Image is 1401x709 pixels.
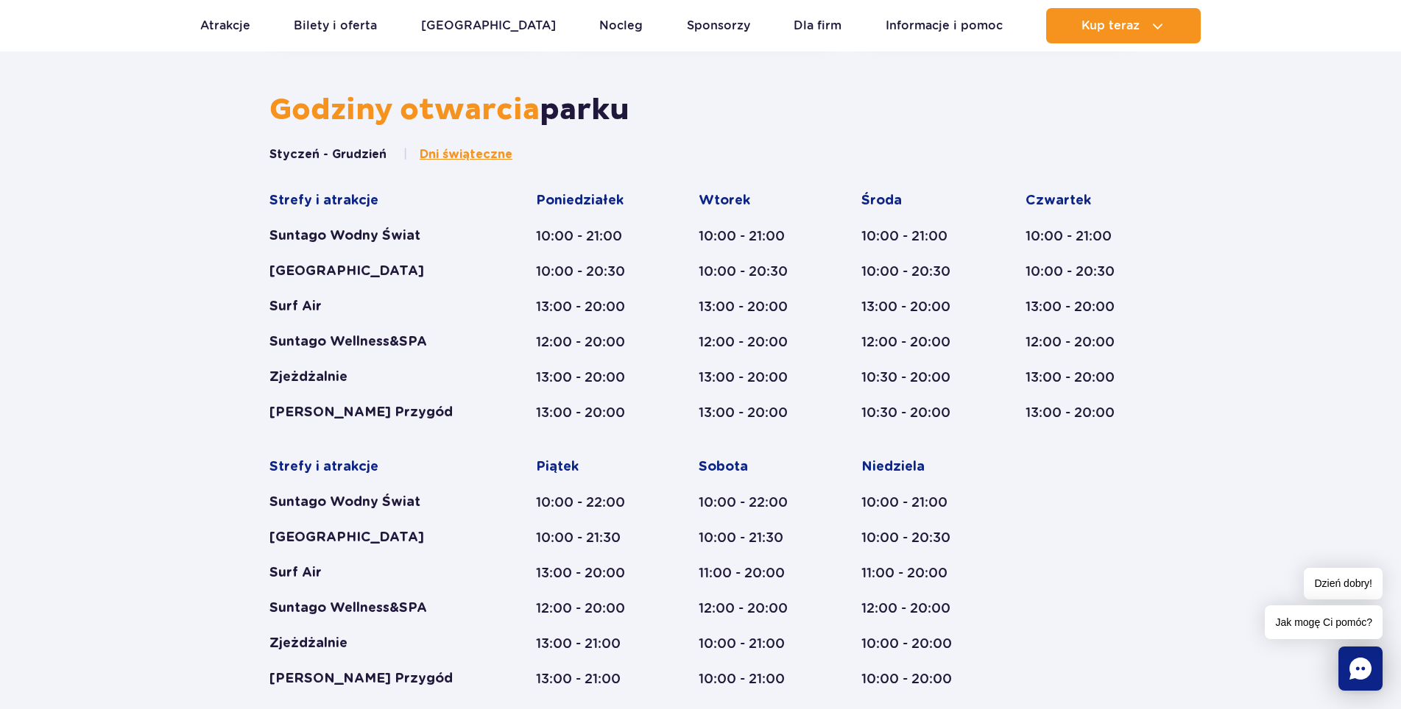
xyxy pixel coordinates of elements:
[861,333,969,351] div: 12:00 - 20:00
[269,368,479,386] div: Zjeżdżalnie
[269,599,479,617] div: Suntago Wellness&SPA
[861,227,969,245] div: 10:00 - 21:00
[269,564,479,582] div: Surf Air
[269,333,479,351] div: Suntago Wellness&SPA
[536,670,642,688] div: 13:00 - 21:00
[536,333,642,351] div: 12:00 - 20:00
[861,192,969,210] div: Środa
[269,227,479,245] div: Suntago Wodny Świat
[699,494,805,511] div: 10:00 - 22:00
[861,529,969,546] div: 10:00 - 20:30
[536,404,642,421] div: 13:00 - 20:00
[1265,605,1383,639] span: Jak mogę Ci pomóc?
[794,8,841,43] a: Dla firm
[1026,368,1132,386] div: 13:00 - 20:00
[536,368,642,386] div: 13:00 - 20:00
[699,263,805,280] div: 10:00 - 20:30
[861,263,969,280] div: 10:00 - 20:30
[269,494,479,511] div: Suntago Wodny Świat
[886,8,1003,43] a: Informacje i pomoc
[536,227,642,245] div: 10:00 - 21:00
[536,635,642,652] div: 13:00 - 21:00
[1081,19,1140,32] span: Kup teraz
[536,192,642,210] div: Poniedziałek
[861,670,969,688] div: 10:00 - 20:00
[1026,192,1132,210] div: Czwartek
[269,192,479,210] div: Strefy i atrakcje
[269,458,479,476] div: Strefy i atrakcje
[699,192,805,210] div: Wtorek
[699,635,805,652] div: 10:00 - 21:00
[421,8,556,43] a: [GEOGRAPHIC_DATA]
[699,368,805,386] div: 13:00 - 20:00
[699,564,805,582] div: 11:00 - 20:00
[269,298,479,316] div: Surf Air
[699,333,805,351] div: 12:00 - 20:00
[420,146,512,163] span: Dni świąteczne
[269,146,387,163] button: Styczeń - Grudzień
[269,92,1132,129] h2: parku
[269,263,479,280] div: [GEOGRAPHIC_DATA]
[699,458,805,476] div: Sobota
[536,599,642,617] div: 12:00 - 20:00
[536,263,642,280] div: 10:00 - 20:30
[1046,8,1201,43] button: Kup teraz
[294,8,377,43] a: Bilety i oferta
[1026,263,1132,280] div: 10:00 - 20:30
[1304,568,1383,599] span: Dzień dobry!
[699,298,805,316] div: 13:00 - 20:00
[699,529,805,546] div: 10:00 - 21:30
[599,8,643,43] a: Nocleg
[403,146,512,163] button: Dni świąteczne
[699,227,805,245] div: 10:00 - 21:00
[699,670,805,688] div: 10:00 - 21:00
[269,635,479,652] div: Zjeżdżalnie
[1026,333,1132,351] div: 12:00 - 20:00
[536,458,642,476] div: Piątek
[861,635,969,652] div: 10:00 - 20:00
[861,599,969,617] div: 12:00 - 20:00
[861,494,969,511] div: 10:00 - 21:00
[861,458,969,476] div: Niedziela
[699,599,805,617] div: 12:00 - 20:00
[687,8,750,43] a: Sponsorzy
[861,404,969,421] div: 10:30 - 20:00
[269,529,479,546] div: [GEOGRAPHIC_DATA]
[1026,298,1132,316] div: 13:00 - 20:00
[861,368,969,386] div: 10:30 - 20:00
[1338,646,1383,691] div: Chat
[269,404,479,421] div: [PERSON_NAME] Przygód
[1026,404,1132,421] div: 13:00 - 20:00
[536,564,642,582] div: 13:00 - 20:00
[536,529,642,546] div: 10:00 - 21:30
[861,298,969,316] div: 13:00 - 20:00
[536,298,642,316] div: 13:00 - 20:00
[269,92,540,129] span: Godziny otwarcia
[269,670,479,688] div: [PERSON_NAME] Przygód
[861,564,969,582] div: 11:00 - 20:00
[1026,227,1132,245] div: 10:00 - 21:00
[200,8,250,43] a: Atrakcje
[699,404,805,421] div: 13:00 - 20:00
[536,494,642,511] div: 10:00 - 22:00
